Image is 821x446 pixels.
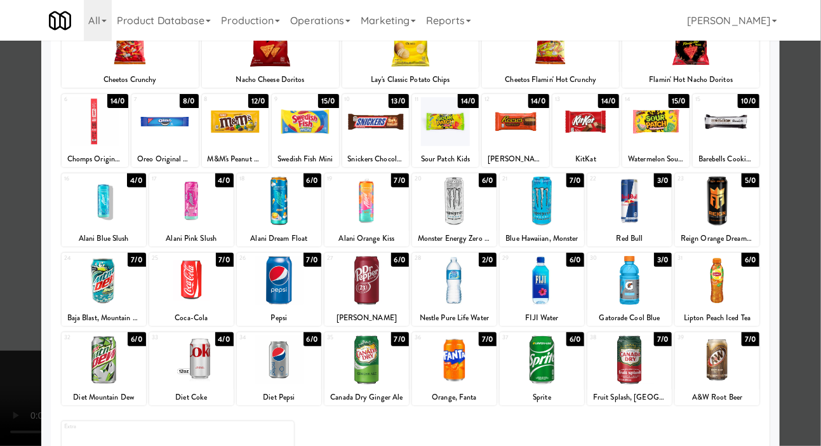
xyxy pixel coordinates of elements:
div: KitKat [554,151,617,167]
div: Canada Dry Ginger Ale [326,389,407,405]
div: Canada Dry Ginger Ale [324,389,409,405]
div: 614/0Chomps Original Beef Stick, Mild [62,94,128,167]
div: 9 [274,94,305,105]
div: Blue Hawaiian, Monster [500,231,584,247]
div: 6/0 [391,253,409,267]
div: Oreo Original Cookie [133,151,196,167]
div: 28 [415,253,455,264]
div: 8/0 [180,94,198,108]
div: 18 [239,173,279,184]
div: 10 [345,94,376,105]
div: 35 [327,332,367,343]
div: 27 [327,253,367,264]
div: Sour Patch Kids [412,151,479,167]
div: Fruit Splash, [GEOGRAPHIC_DATA] Dry [589,389,670,405]
div: 6/0 [742,253,759,267]
div: 16 [64,173,104,184]
div: 12/0 [248,94,269,108]
div: 8 [204,94,236,105]
div: Oreo Original Cookie [131,151,198,167]
div: M&M's Peanut Chocolate Candy [204,151,267,167]
div: Diet Pepsi [239,389,319,405]
div: Gatorade Cool Blue [589,310,670,326]
div: 6/0 [304,332,321,346]
div: 235/0Reign Orange Dreamsicle [675,173,759,247]
div: Diet Mountain Dew [63,389,144,405]
div: 276/0[PERSON_NAME] [324,253,409,326]
div: A&W Root Beer [677,389,758,405]
div: Flamin' Hot Nacho Doritos [624,72,758,88]
div: Chomps Original Beef Stick, Mild [62,151,128,167]
div: 6/0 [566,332,584,346]
div: 3/0 [654,253,672,267]
div: 6 [64,94,95,105]
div: 39 [677,332,718,343]
div: 197/0Alani Orange Kiss [324,173,409,247]
div: Orange, Fanta [414,389,495,405]
div: [PERSON_NAME] [326,310,407,326]
div: Barebells Cookies & Cream Protein Bar [695,151,758,167]
div: 7/0 [216,253,234,267]
div: 12 [484,94,516,105]
div: Baja Blast, Mountain Dew [63,310,144,326]
div: 14 [625,94,656,105]
div: 38 [590,332,630,343]
div: 26 [239,253,279,264]
div: 316/0Lipton Peach Iced Tea [675,253,759,326]
div: Sprite [502,389,582,405]
div: 4/0 [215,332,234,346]
div: Monster Energy Zero Ultra [414,231,495,247]
div: 387/0Fruit Splash, [GEOGRAPHIC_DATA] Dry [587,332,672,405]
div: Red Bull [589,231,670,247]
div: 1314/0KitKat [552,94,619,167]
div: 1415/0Watermelon Sour Patch Kids [622,94,689,167]
div: Alani Dream Float [239,231,319,247]
div: 174/0Alani Pink Slush [149,173,234,247]
div: Monster Energy Zero Ultra [412,231,497,247]
div: 397/0A&W Root Beer [675,332,759,405]
div: Flamin' Hot Nacho Doritos [622,72,759,88]
div: Sprite [500,389,584,405]
div: 10/0 [738,94,759,108]
div: Reign Orange Dreamsicle [675,231,759,247]
img: Micromart [49,10,71,32]
div: 25 [152,253,192,264]
div: 36/0Lay's Classic Potato Chips [342,15,479,88]
div: FIJI Water [500,310,584,326]
div: 7/0 [391,332,409,346]
div: Swedish Fish Mini [274,151,337,167]
div: 21 [502,173,542,184]
div: Nestle Pure Life Water [414,310,495,326]
div: [PERSON_NAME] [324,310,409,326]
div: 29 [502,253,542,264]
div: 326/0Diet Mountain Dew [62,332,146,405]
div: Alani Dream Float [237,231,321,247]
div: 6/0 [566,253,584,267]
div: 1013/0Snickers Chocolate Bar [342,94,409,167]
div: Lipton Peach Iced Tea [677,310,758,326]
div: 26/0Nacho Cheese Doritos [202,15,339,88]
div: 296/0FIJI Water [500,253,584,326]
div: 14/0 [598,94,619,108]
div: 6/0 [479,173,497,187]
div: Barebells Cookies & Cream Protein Bar [693,151,759,167]
div: Coca-Cola [151,310,232,326]
div: Nacho Cheese Doritos [202,72,339,88]
div: Nestle Pure Life Water [412,310,497,326]
div: Watermelon Sour Patch Kids [622,151,689,167]
div: 4/0 [127,173,145,187]
div: Blue Hawaiian, Monster [502,231,582,247]
div: Nacho Cheese Doritos [204,72,337,88]
div: 357/0Canada Dry Ginger Ale [324,332,409,405]
div: 3/0 [654,173,672,187]
div: 5/0 [742,173,759,187]
div: 6/0 [304,173,321,187]
div: Sour Patch Kids [414,151,477,167]
div: 13 [555,94,586,105]
div: A&W Root Beer [675,389,759,405]
div: Chomps Original Beef Stick, Mild [63,151,126,167]
div: Lay's Classic Potato Chips [344,72,477,88]
div: 367/0Orange, Fanta [412,332,497,405]
div: 14/0 [107,94,128,108]
div: FIJI Water [502,310,582,326]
